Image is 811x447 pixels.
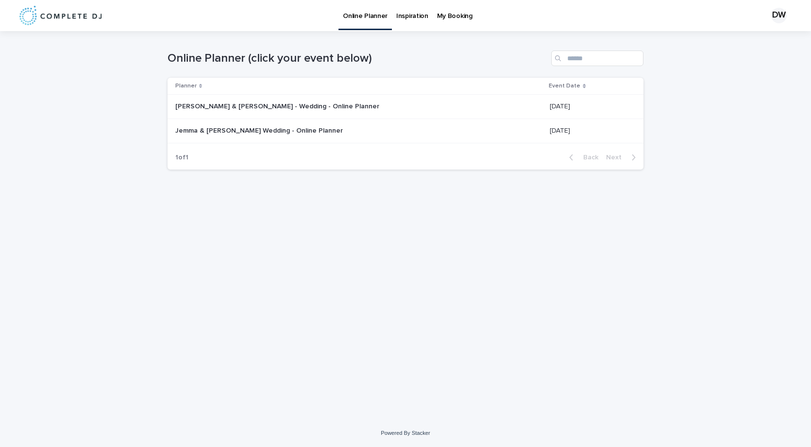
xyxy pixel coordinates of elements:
p: Jemma & [PERSON_NAME] Wedding - Online Planner [175,125,345,135]
button: Back [561,153,602,162]
p: [PERSON_NAME] & [PERSON_NAME] - Wedding - Online Planner [175,101,381,111]
p: [DATE] [550,125,572,135]
img: 8nP3zCmvR2aWrOmylPw8 [19,6,101,25]
p: 1 of 1 [168,146,196,170]
div: DW [771,8,787,23]
p: [DATE] [550,101,572,111]
tr: Jemma & [PERSON_NAME] Wedding - Online PlannerJemma & [PERSON_NAME] Wedding - Online Planner [DAT... [168,119,643,143]
tr: [PERSON_NAME] & [PERSON_NAME] - Wedding - Online Planner[PERSON_NAME] & [PERSON_NAME] - Wedding -... [168,95,643,119]
h1: Online Planner (click your event below) [168,52,547,66]
p: Planner [175,81,197,91]
p: Event Date [549,81,580,91]
span: Next [606,154,627,161]
button: Next [602,153,643,162]
span: Back [577,154,598,161]
a: Powered By Stacker [381,430,430,436]
input: Search [551,51,643,66]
